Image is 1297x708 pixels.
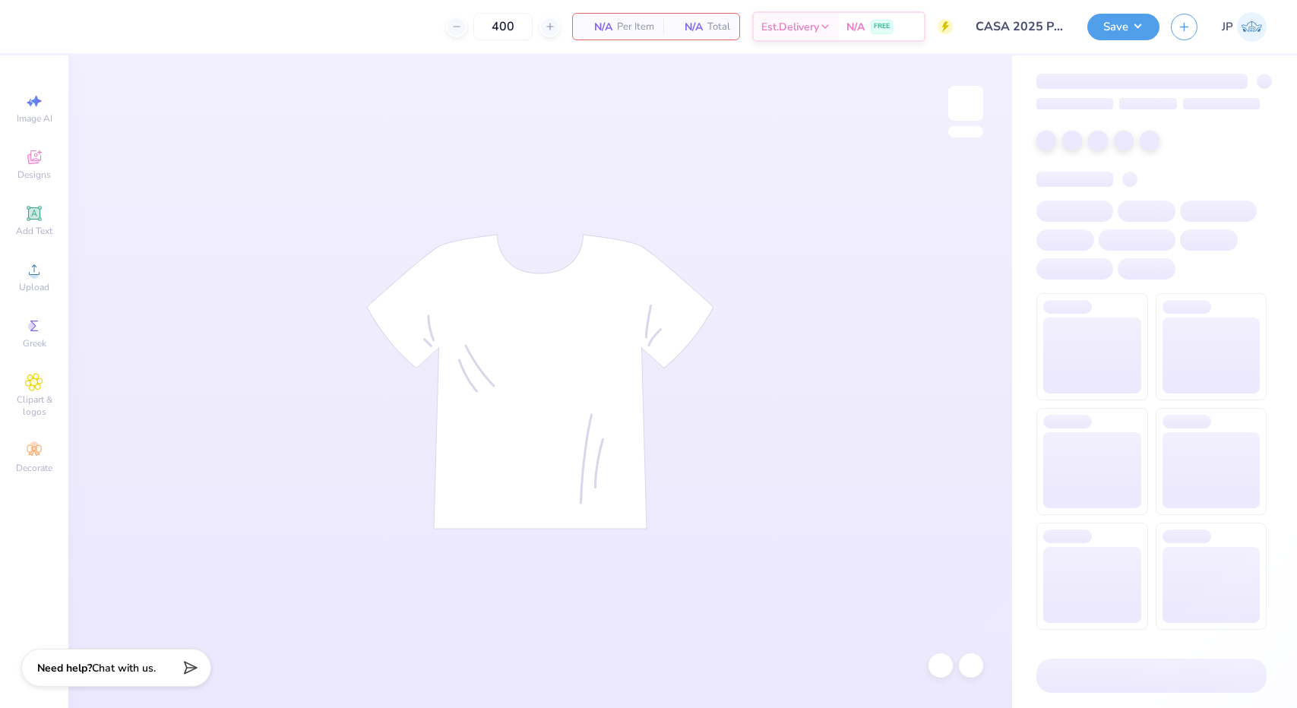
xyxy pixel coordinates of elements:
span: Decorate [16,462,52,474]
button: Save [1087,14,1159,40]
span: N/A [672,19,703,35]
span: Image AI [17,112,52,125]
span: Greek [23,337,46,349]
span: Add Text [16,225,52,237]
span: Est. Delivery [761,19,819,35]
a: JP [1222,12,1267,42]
span: Total [707,19,730,35]
span: Clipart & logos [8,394,61,418]
strong: Need help? [37,661,92,675]
img: tee-skeleton.svg [366,234,714,529]
span: N/A [846,19,865,35]
img: Jojo Pawlow [1237,12,1267,42]
input: Untitled Design [964,11,1076,42]
span: Chat with us. [92,661,156,675]
input: – – [473,13,533,40]
span: N/A [582,19,612,35]
span: Per Item [617,19,654,35]
span: Designs [17,169,51,181]
span: JP [1222,18,1233,36]
span: FREE [874,21,890,32]
span: Upload [19,281,49,293]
